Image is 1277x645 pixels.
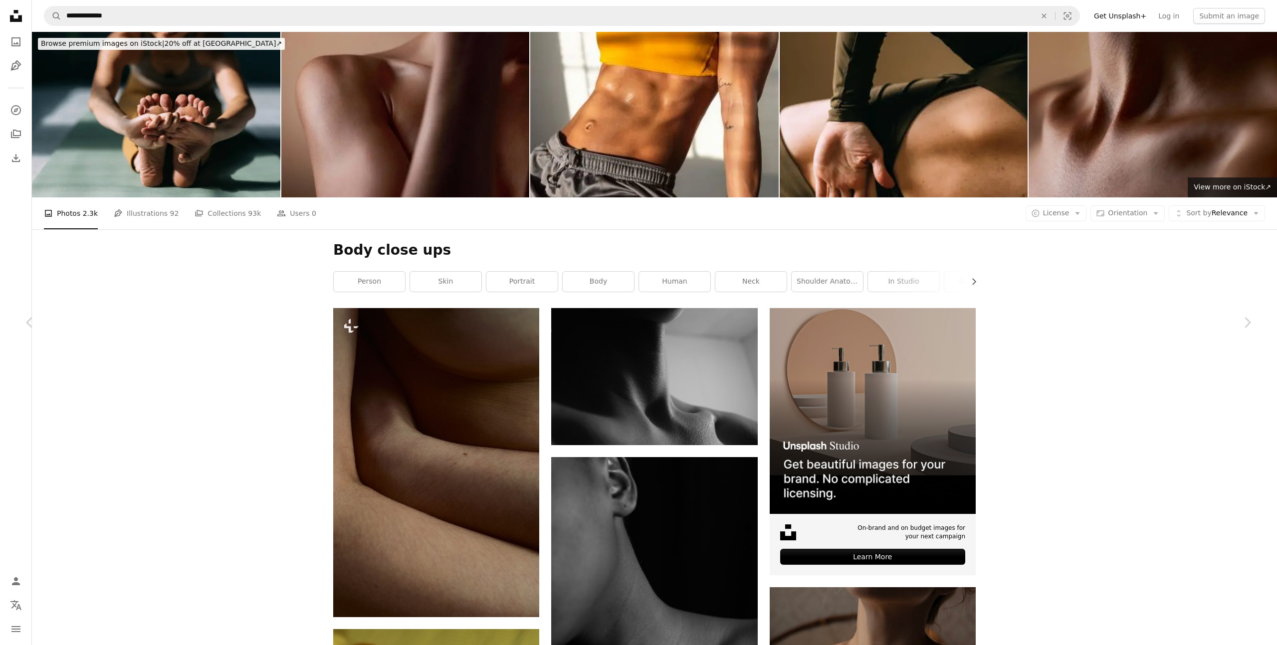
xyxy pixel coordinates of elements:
a: Photos [6,32,26,52]
a: Explore [6,100,26,120]
span: Relevance [1186,208,1248,218]
a: a black and white photo of a woman's neck [551,372,757,381]
a: Illustrations [6,56,26,76]
a: woman face [551,607,757,616]
a: Get Unsplash+ [1088,8,1152,24]
span: 92 [170,208,179,219]
a: Log in / Sign up [6,571,26,591]
a: portrait [486,272,558,292]
button: Language [6,595,26,615]
span: License [1043,209,1069,217]
h1: Body close ups [333,241,976,259]
img: Skincare, beauty and closeup with neck of person in studio for health, textures and cosmetics. We... [1029,32,1277,197]
img: Healthy, skin and body closeup on woman, shoulder or natural glow and skincare texture in studio ... [281,32,530,197]
a: Next [1217,275,1277,370]
button: Submit an image [1193,8,1265,24]
button: Sort byRelevance [1169,205,1265,221]
a: On-brand and on budget images for your next campaignLearn More [770,308,976,575]
a: Illustrations 92 [114,197,179,229]
a: Collections 93k [195,197,261,229]
a: Collections [6,124,26,144]
a: Log in [1152,8,1185,24]
a: person [334,272,405,292]
button: Orientation [1090,205,1165,221]
img: Shredded abs [530,32,779,197]
button: Visual search [1056,6,1079,25]
span: 0 [312,208,316,219]
button: scroll list to the right [965,272,976,292]
span: 93k [248,208,261,219]
a: Users 0 [277,197,316,229]
form: Find visuals sitewide [44,6,1080,26]
a: skin [410,272,481,292]
span: 20% off at [GEOGRAPHIC_DATA] ↗ [41,39,282,47]
div: Learn More [780,549,965,565]
img: a close up of a person's arm with no shirt on [333,308,539,617]
button: Menu [6,619,26,639]
img: Yoga Stretch Close-up [780,32,1028,197]
img: a black and white photo of a woman's neck [551,308,757,445]
span: Sort by [1186,209,1211,217]
a: Download History [6,148,26,168]
a: Browse premium images on iStock|20% off at [GEOGRAPHIC_DATA]↗ [32,32,291,56]
img: Harmony of Body and Mind: Japanese Woman's Stretching for Wellness [32,32,280,197]
button: Search Unsplash [44,6,61,25]
img: file-1631678316303-ed18b8b5cb9cimage [780,524,796,540]
a: in studio [868,272,939,292]
span: Browse premium images on iStock | [41,39,164,47]
a: a close up of a person's arm with no shirt on [333,458,539,467]
a: View more on iStock↗ [1188,177,1277,197]
span: Orientation [1108,209,1147,217]
img: file-1715714113747-b8b0561c490eimage [770,308,976,514]
span: View more on iStock ↗ [1194,183,1271,191]
a: human [639,272,710,292]
button: Clear [1033,6,1055,25]
a: neck [715,272,787,292]
a: body [563,272,634,292]
a: shoulder anatomy [792,272,863,292]
a: skin texture [944,272,1016,292]
button: License [1026,205,1087,221]
span: On-brand and on budget images for your next campaign [852,524,965,541]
